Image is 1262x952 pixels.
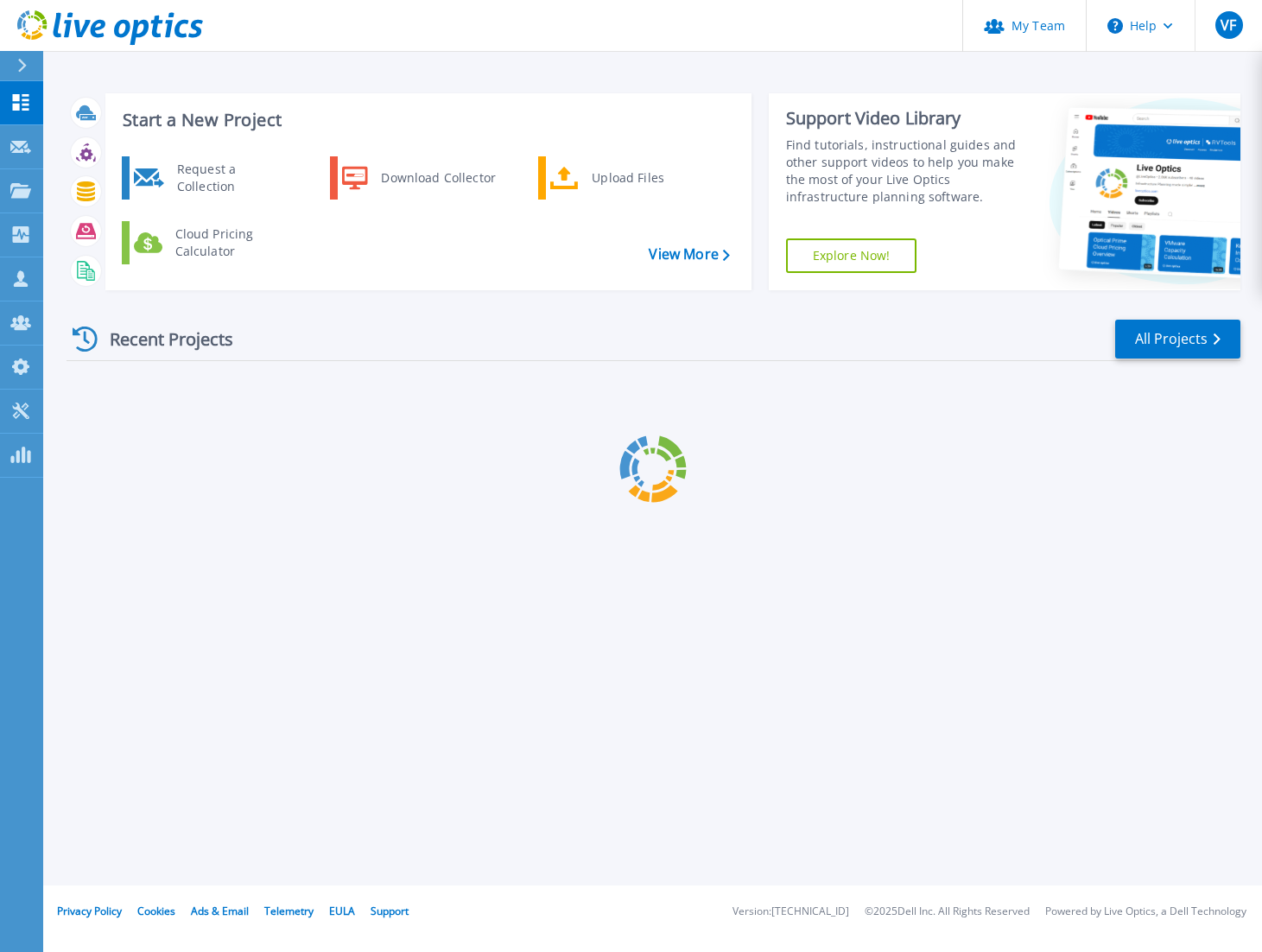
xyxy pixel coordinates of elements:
[57,904,122,918] a: Privacy Policy
[786,136,1022,206] div: Find tutorials, instructional guides and other support videos to help you make the most of your L...
[865,906,1030,917] li: © 2025 Dell Inc. All Rights Reserved
[1221,18,1236,32] span: VF
[67,318,257,360] div: Recent Projects
[1045,906,1246,917] li: Powered by Live Optics, a Dell Technology
[122,221,299,264] a: Cloud Pricing Calculator
[167,225,295,260] div: Cloud Pricing Calculator
[168,161,295,195] div: Request a Collection
[786,238,917,273] a: Explore Now!
[122,156,299,200] a: Request a Collection
[371,904,409,918] a: Support
[1115,320,1240,359] a: All Projects
[329,904,355,918] a: EULA
[732,906,849,917] li: Version: [TECHNICAL_ID]
[649,246,729,263] a: View More
[583,161,711,195] div: Upload Files
[372,161,503,195] div: Download Collector
[786,107,1022,130] div: Support Video Library
[264,904,314,918] a: Telemetry
[330,156,507,200] a: Download Collector
[137,904,175,918] a: Cookies
[123,111,729,130] h3: Start a New Project
[191,904,249,918] a: Ads & Email
[538,156,715,200] a: Upload Files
